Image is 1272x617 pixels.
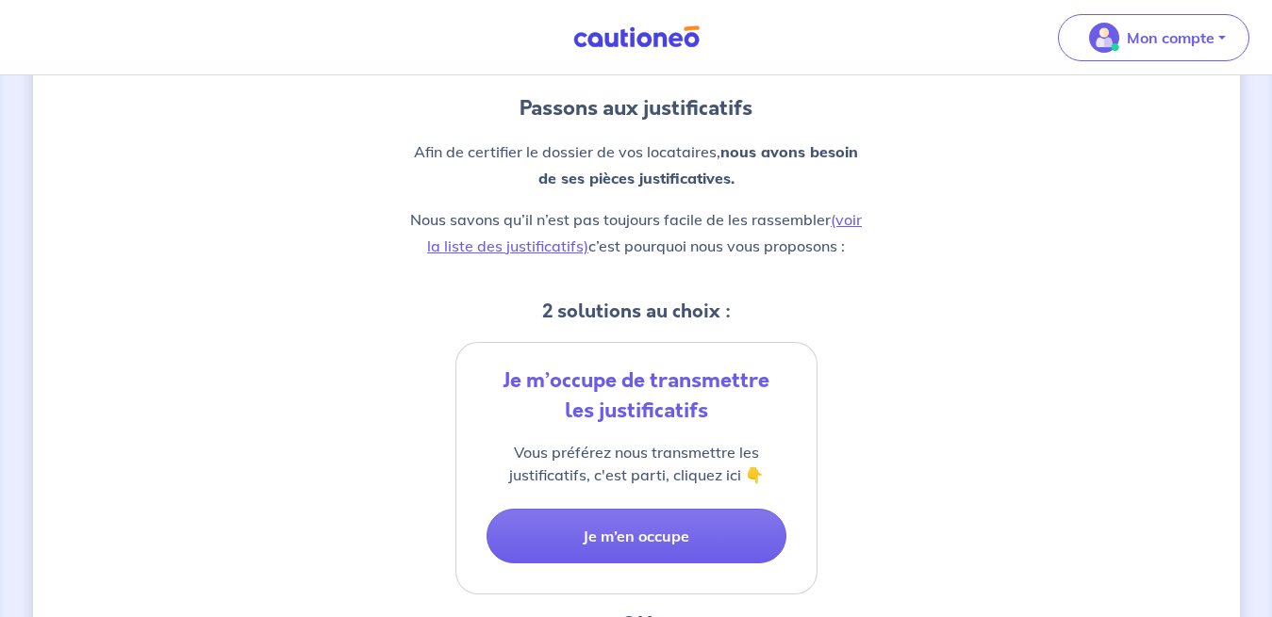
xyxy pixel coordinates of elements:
[1089,23,1119,53] img: illu_account_valid_menu.svg
[487,509,786,563] button: Je m’en occupe
[487,365,786,426] div: Je m’occupe de transmettre les justificatifs
[1127,26,1214,49] p: Mon compte
[520,93,752,123] p: Passons aux justificatifs
[1058,14,1249,61] button: illu_account_valid_menu.svgMon compte
[410,138,863,191] p: Afin de certifier le dossier de vos locataires,
[410,297,863,327] h5: 2 solutions au choix :
[487,441,786,486] p: Vous préférez nous transmettre les justificatifs, c'est parti, cliquez ici 👇
[566,25,707,49] img: Cautioneo
[410,206,863,259] p: Nous savons qu’il n’est pas toujours facile de les rassembler c’est pourquoi nous vous proposons :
